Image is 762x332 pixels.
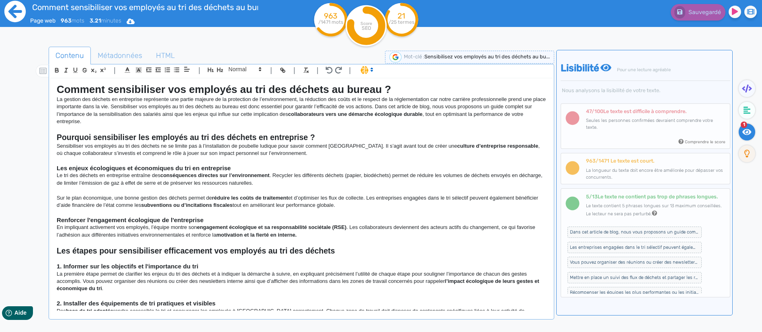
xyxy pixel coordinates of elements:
b: 5 [586,194,589,200]
h6: Le texte est difficile à comprendre. [586,108,725,114]
strong: engagement écologique et sa responsabilité sociétale (RSE) [197,224,346,230]
span: | [270,65,272,76]
tspan: /25 termes [389,19,414,25]
p: Le tri des déchets en entreprise entraîne des . Recycler les différents déchets (papier, biodéche... [57,172,546,187]
span: Nous analysons la lisibilité de votre texte. [561,87,730,93]
span: HTML [150,45,181,66]
span: Contenu [49,45,90,66]
p: Sur le plan économique, une bonne gestion des déchets permet de et d’optimiser les flux de collec... [57,194,546,209]
span: minutes [90,17,121,24]
span: Mot-clé : [404,54,424,60]
b: 47 [586,108,592,114]
span: | [317,65,319,76]
strong: bacs de tri adaptés [66,308,113,314]
b: 3.21 [90,17,101,24]
span: /13 [586,194,598,200]
button: Sauvegardé [671,4,725,21]
strong: subventions ou d’incitations fiscales [141,202,233,208]
a: HTML [149,47,182,65]
span: Page web [30,17,55,24]
span: I.Assistant [357,65,376,75]
span: 1 [741,122,747,128]
span: | [114,65,116,76]
strong: collaborateurs vers une démarche écologique durable [288,111,423,117]
strong: motivation et la fierté en interne. [216,232,297,238]
span: /100 [586,108,603,114]
p: La longueur du texte doit encore être améliorée pour dépasser vos concurrents. [586,167,725,181]
tspan: SEO [362,25,371,31]
p: En impliquant activement vos employés, l’équipe montre son . Les collaborateurs deviennent des ac... [57,224,546,239]
small: Comprendre le score [685,139,725,144]
strong: Renforcer l'engagement écologique de l'entreprise [57,217,203,223]
strong: Comment sensibiliser vos employés au tri des déchets au bureau ? [57,83,391,95]
a: Contenu [49,47,91,65]
span: | [199,65,201,76]
h4: Lisibilité [561,62,730,93]
span: Dans cet article de blog, nous vous proposons un guide complet sur l’importance de la sensibilisa... [567,227,702,238]
b: 963 [586,158,596,164]
span: Vous pouvez organiser des réunions ou créer des newsletters interne ainsi que d’afficher des info... [567,257,702,268]
span: | [349,65,351,76]
strong: conséquences directes sur l’environnement [160,172,270,178]
span: Sensibilisez vos employés au tri des déchets au bu... [424,54,550,60]
span: Métadonnées [91,45,149,66]
h6: Le texte ne contient pas trop de phrases longues. [586,194,725,200]
span: Mettre en place un suivi des flux de déchets et partager les résultats avec les équipes permet de... [567,272,702,283]
p: Des rendre accessible le tri et encourager les employés à [GEOGRAPHIC_DATA] correctement. Chaque ... [57,307,546,322]
strong: Les enjeux écologiques et économiques du tri en entreprise [57,165,231,171]
tspan: /1471 mots [318,19,343,25]
strong: réduire les coûts de traitement [212,195,288,201]
span: Sauvegardé [688,9,721,16]
input: title [30,1,259,14]
tspan: Score [361,21,372,26]
b: 963 [61,17,72,24]
strong: 2. Installer des équipements de tri pratiques et visibles [57,300,215,307]
span: Pour une lecture agréable [616,67,671,72]
p: Sensibiliser vos employés au tri des déchets ne se limite pas à l’installation de poubelle ludiqu... [57,142,546,157]
span: Aligment [181,64,193,74]
tspan: 963 [324,11,338,21]
p: La première étape permet de clarifier les enjeux du tri des déchets et à indiquer la démarche à s... [57,270,546,293]
strong: Pourquoi sensibiliser les employés au tri des déchets en entreprise ? [57,133,315,142]
tspan: 21 [398,11,406,21]
span: Les entreprises engagées dans le tri sélectif peuvent également bénéficier d’aide financière de l... [567,242,702,253]
a: Métadonnées [91,47,149,65]
strong: Les étapes pour sensibiliser efficacement vos employés au tri des déchets [57,246,335,255]
span: Récompenser les équipes les plus performantes ou les initiatives innovantes permet de susciter l’... [567,287,702,298]
strong: 1. Informer sur les objectifs et l'importance du tri [57,263,199,270]
p: Seules les personnes confirmées devraient comprendre votre texte. [586,118,725,131]
span: | [293,65,295,76]
strong: culture d’entreprise responsable [457,143,539,149]
p: La gestion des déchets en entreprise représente une partie majeure de la protection de l’environn... [57,96,546,126]
img: google-serp-logo.png [389,52,401,62]
p: Le texte contient 5 phrases longues sur 13 maximum conseillées. Le lecteur ne sera pas perturbé. [586,203,725,218]
h6: /1471 Le texte est court. [586,158,725,164]
span: mots [61,17,84,24]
